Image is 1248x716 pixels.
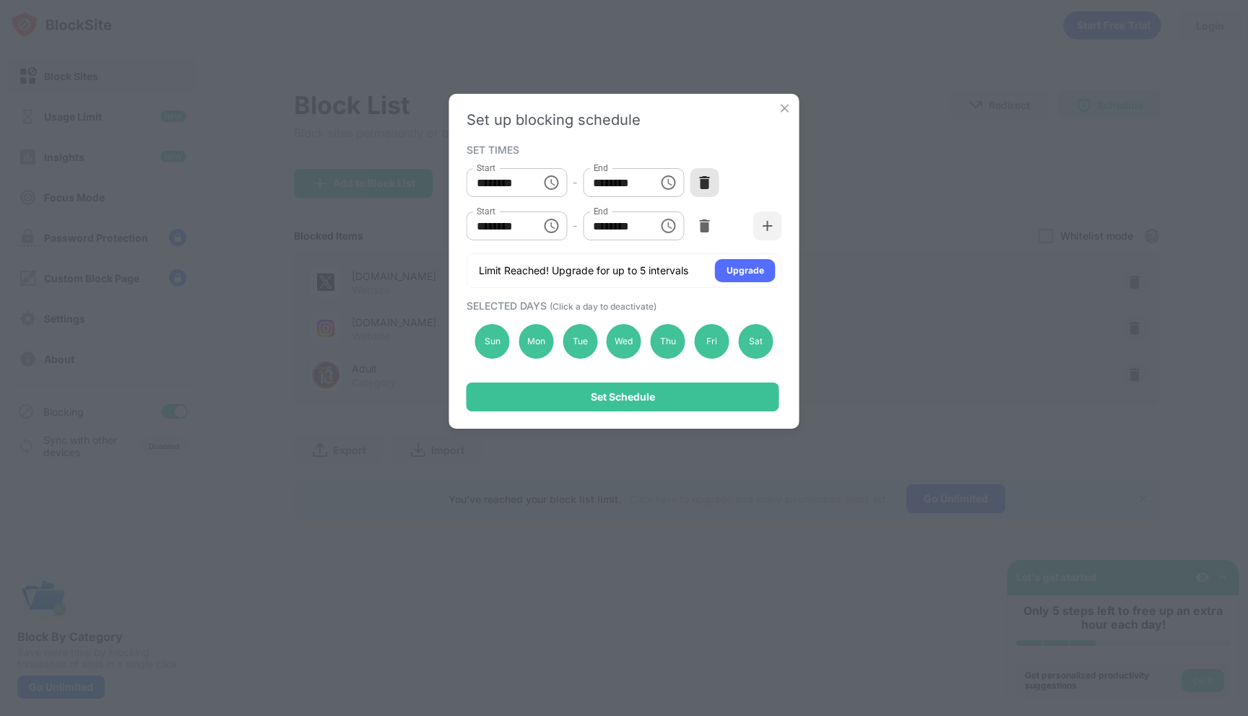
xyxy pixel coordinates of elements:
[477,162,495,174] label: Start
[654,211,682,240] button: Choose time, selected time is 1:00 PM
[593,162,608,174] label: End
[519,324,553,359] div: Mon
[479,263,688,278] div: Limit Reached! Upgrade for up to 5 intervals
[573,218,577,234] div: -
[467,300,779,312] div: SELECTED DAYS
[477,205,495,217] label: Start
[537,211,565,240] button: Choose time, selected time is 8:00 AM
[738,324,773,359] div: Sat
[537,168,565,197] button: Choose time, selected time is 8:30 PM
[651,324,685,359] div: Thu
[654,168,682,197] button: Choose time, selected time is 11:55 PM
[727,263,764,278] div: Upgrade
[550,301,656,312] span: (Click a day to deactivate)
[563,324,597,359] div: Tue
[467,111,782,128] div: Set up blocking schedule
[593,205,608,217] label: End
[591,391,655,403] div: Set Schedule
[467,144,779,155] div: SET TIMES
[607,324,641,359] div: Wed
[573,175,577,191] div: -
[475,324,510,359] div: Sun
[778,101,792,115] img: x-button.svg
[695,324,729,359] div: Fri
